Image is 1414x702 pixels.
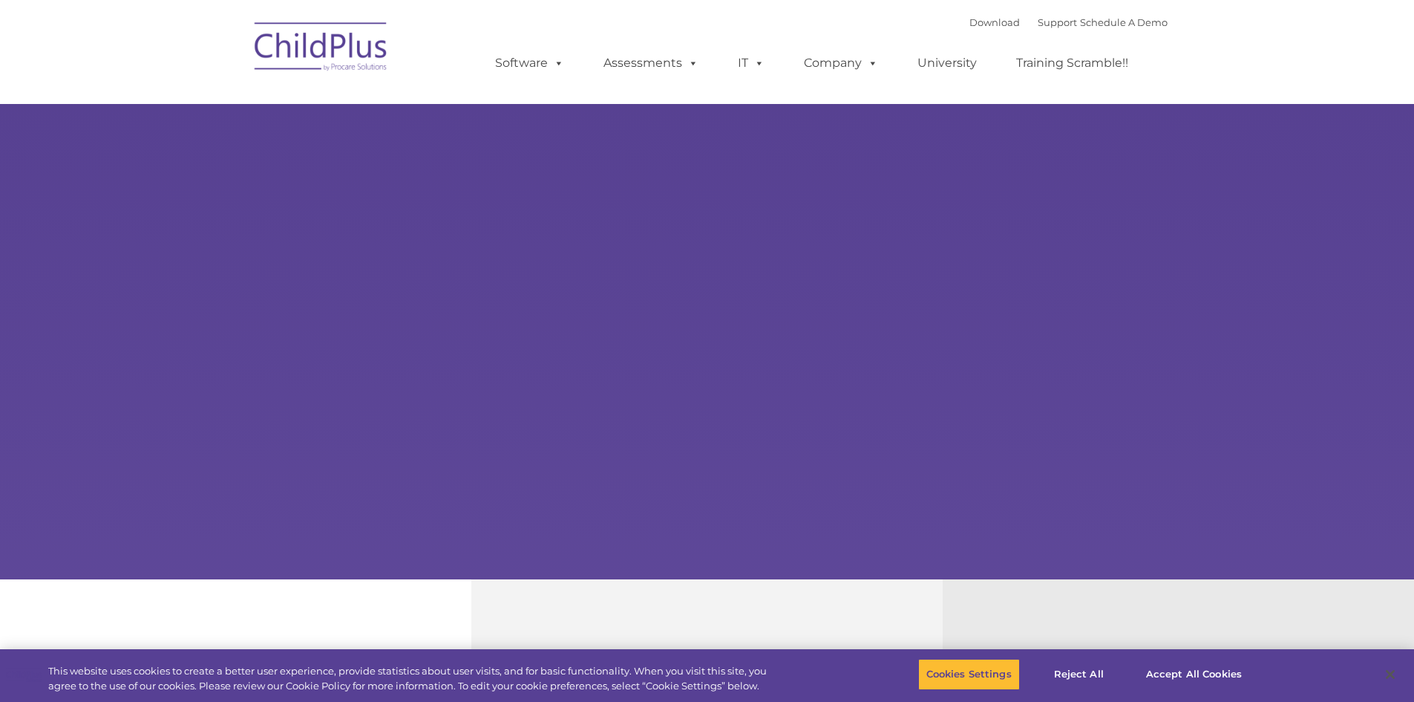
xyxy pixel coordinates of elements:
font: | [969,16,1168,28]
a: Support [1038,16,1077,28]
a: Assessments [589,48,713,78]
img: ChildPlus by Procare Solutions [247,12,396,86]
a: Company [789,48,893,78]
a: Schedule A Demo [1080,16,1168,28]
a: Training Scramble!! [1001,48,1143,78]
a: Software [480,48,579,78]
a: University [903,48,992,78]
button: Cookies Settings [918,659,1020,690]
a: IT [723,48,779,78]
a: Download [969,16,1020,28]
button: Accept All Cookies [1138,659,1250,690]
div: This website uses cookies to create a better user experience, provide statistics about user visit... [48,664,778,693]
button: Reject All [1032,659,1125,690]
button: Close [1374,658,1407,691]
